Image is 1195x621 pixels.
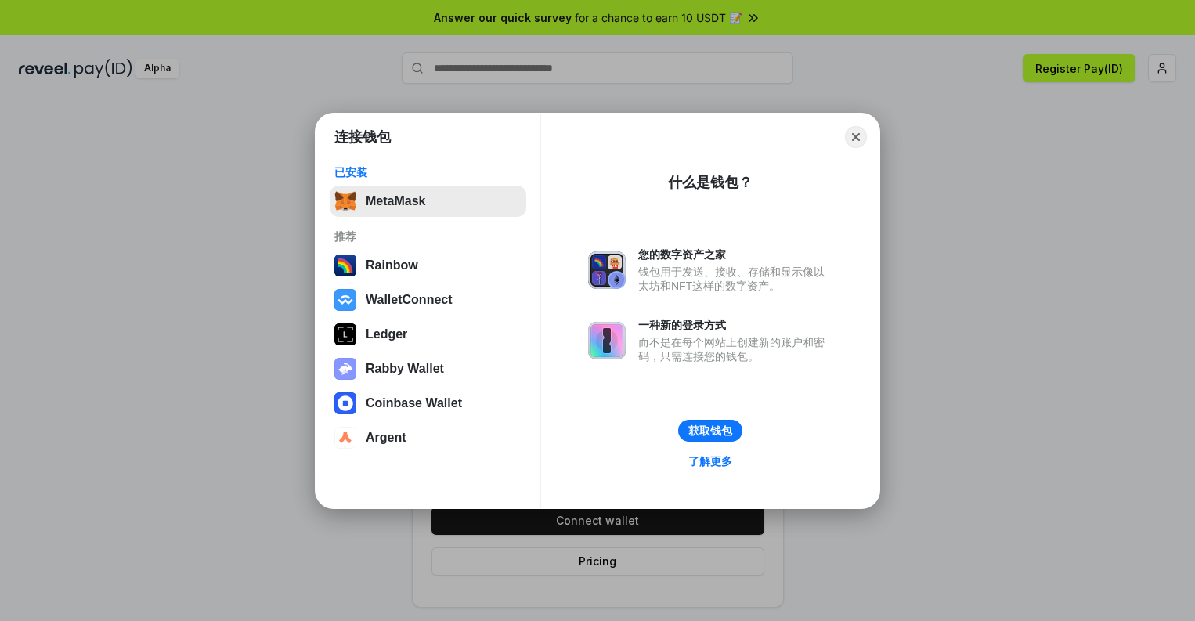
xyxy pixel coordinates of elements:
div: 获取钱包 [688,424,732,438]
button: Rainbow [330,250,526,281]
img: svg+xml,%3Csvg%20width%3D%22120%22%20height%3D%22120%22%20viewBox%3D%220%200%20120%20120%22%20fil... [334,255,356,276]
img: svg+xml,%3Csvg%20xmlns%3D%22http%3A%2F%2Fwww.w3.org%2F2000%2Fsvg%22%20fill%3D%22none%22%20viewBox... [588,322,626,359]
button: Ledger [330,319,526,350]
button: 获取钱包 [678,420,742,442]
div: 钱包用于发送、接收、存储和显示像以太坊和NFT这样的数字资产。 [638,265,832,293]
div: WalletConnect [366,293,453,307]
button: Coinbase Wallet [330,388,526,419]
img: svg+xml,%3Csvg%20fill%3D%22none%22%20height%3D%2233%22%20viewBox%3D%220%200%2035%2033%22%20width%... [334,190,356,212]
div: Argent [366,431,406,445]
button: MetaMask [330,186,526,217]
img: svg+xml,%3Csvg%20xmlns%3D%22http%3A%2F%2Fwww.w3.org%2F2000%2Fsvg%22%20fill%3D%22none%22%20viewBox... [334,358,356,380]
a: 了解更多 [679,451,742,471]
div: 推荐 [334,229,522,244]
div: Coinbase Wallet [366,396,462,410]
button: WalletConnect [330,284,526,316]
button: Rabby Wallet [330,353,526,385]
div: 了解更多 [688,454,732,468]
div: 已安装 [334,165,522,179]
div: Rabby Wallet [366,362,444,376]
img: svg+xml,%3Csvg%20width%3D%2228%22%20height%3D%2228%22%20viewBox%3D%220%200%2028%2028%22%20fill%3D... [334,427,356,449]
div: 您的数字资产之家 [638,247,832,262]
div: 什么是钱包？ [668,173,753,192]
h1: 连接钱包 [334,128,391,146]
img: svg+xml,%3Csvg%20xmlns%3D%22http%3A%2F%2Fwww.w3.org%2F2000%2Fsvg%22%20fill%3D%22none%22%20viewBox... [588,251,626,289]
div: 一种新的登录方式 [638,318,832,332]
img: svg+xml,%3Csvg%20width%3D%2228%22%20height%3D%2228%22%20viewBox%3D%220%200%2028%2028%22%20fill%3D... [334,392,356,414]
div: Ledger [366,327,407,341]
button: Argent [330,422,526,453]
img: svg+xml,%3Csvg%20width%3D%2228%22%20height%3D%2228%22%20viewBox%3D%220%200%2028%2028%22%20fill%3D... [334,289,356,311]
div: MetaMask [366,194,425,208]
div: 而不是在每个网站上创建新的账户和密码，只需连接您的钱包。 [638,335,832,363]
img: svg+xml,%3Csvg%20xmlns%3D%22http%3A%2F%2Fwww.w3.org%2F2000%2Fsvg%22%20width%3D%2228%22%20height%3... [334,323,356,345]
div: Rainbow [366,258,418,273]
button: Close [845,126,867,148]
